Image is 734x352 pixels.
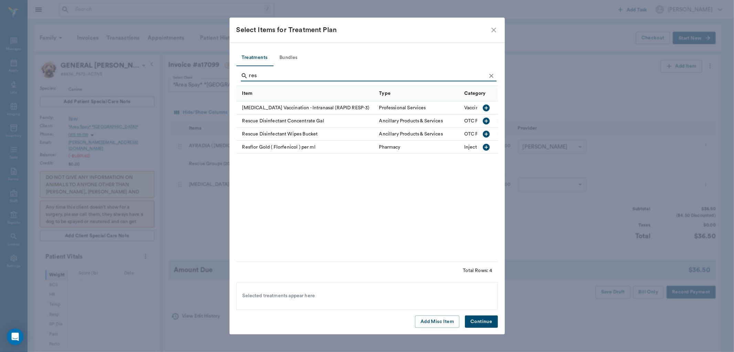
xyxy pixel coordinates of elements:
[236,24,490,36] div: Select Items for Treatment Plan
[464,144,484,151] div: Injection
[379,84,391,103] div: Type
[490,26,498,34] button: close
[379,131,443,138] div: Ancillary Products & Services
[415,315,459,328] button: Add Misc Item
[379,104,426,111] div: Professional Services
[236,86,376,101] div: Item
[236,101,376,114] div: [MEDICAL_DATA] Vaccination - Intranasal (RAPID RESP-3)
[379,144,401,151] div: Pharmacy
[241,70,497,83] div: Search
[486,71,497,81] button: Clear
[464,118,557,124] div: OTC Products, Shampoos, & Nutraceutical
[243,292,315,300] span: Selected treatments appear here
[464,104,481,111] div: Vaccine
[236,141,376,154] div: Resflor Gold ( Florfenicol ) per ml
[7,329,23,345] div: Open Intercom Messenger
[236,128,376,141] div: Rescue Disinfectant Wipes Bucket
[464,84,486,103] div: Category
[236,50,273,66] button: Treatments
[249,70,486,81] input: Find a treatment
[463,267,492,274] div: Total Rows: 4
[376,86,461,101] div: Type
[242,84,253,103] div: Item
[465,315,498,328] button: Continue
[464,131,557,138] div: OTC Products, Shampoos, & Nutraceutical
[236,114,376,128] div: Rescue Disinfectant Concentrate Gal
[273,50,304,66] button: Bundles
[461,86,572,101] div: Category
[379,118,443,124] div: Ancillary Products & Services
